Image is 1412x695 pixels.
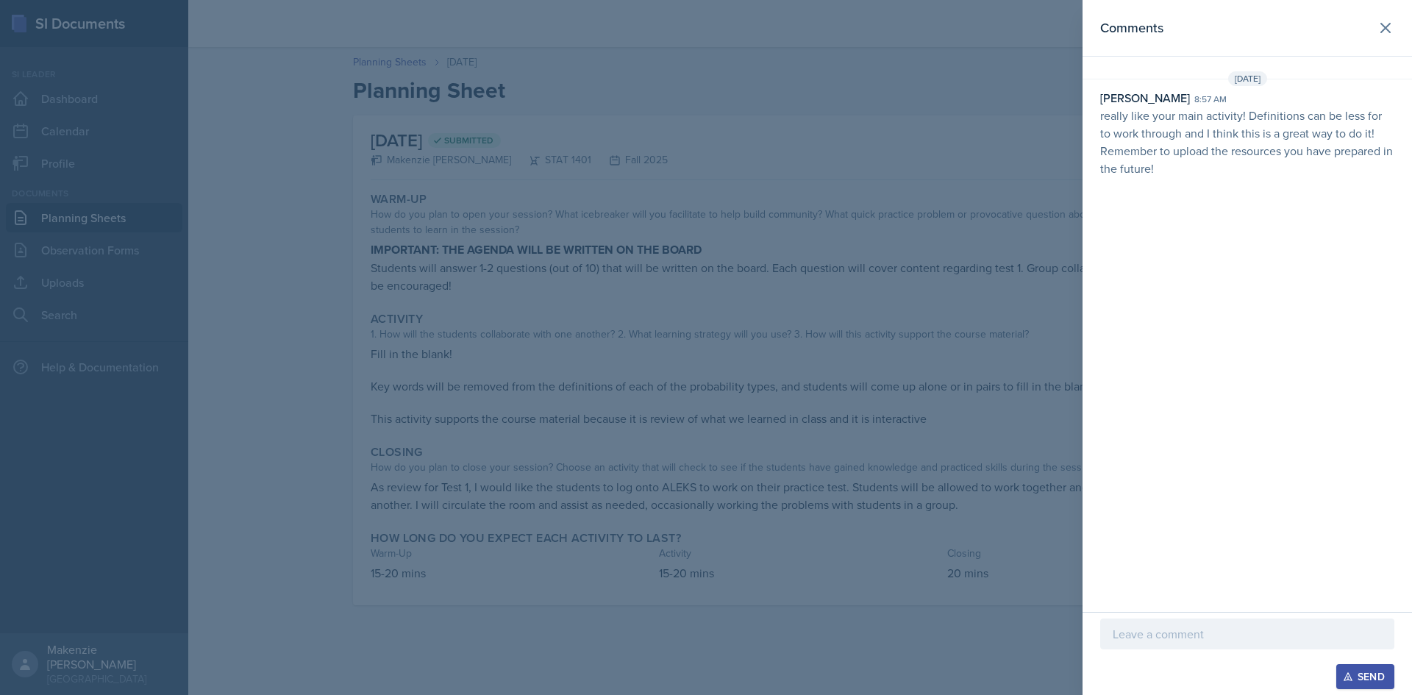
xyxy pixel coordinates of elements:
p: really like your main activity! Definitions can be less for to work through and I think this is a... [1100,107,1394,177]
div: [PERSON_NAME] [1100,89,1190,107]
button: Send [1336,664,1394,689]
span: [DATE] [1228,71,1267,86]
div: Send [1346,671,1385,682]
h2: Comments [1100,18,1163,38]
div: 8:57 am [1194,93,1227,106]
